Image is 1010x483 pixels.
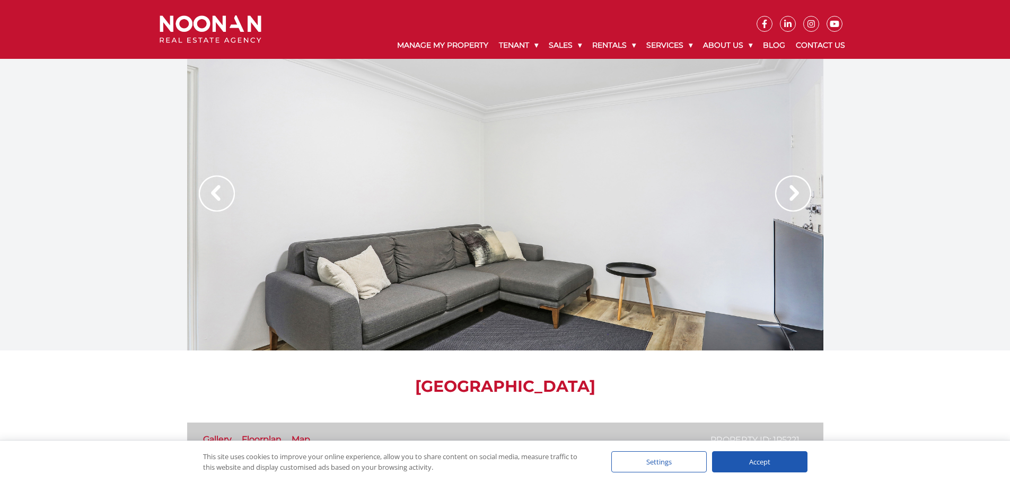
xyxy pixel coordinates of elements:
a: Map [292,434,310,444]
a: Tenant [494,32,543,59]
h1: [GEOGRAPHIC_DATA] [187,377,823,396]
a: Rentals [587,32,641,59]
img: Arrow slider [775,175,811,212]
a: Gallery [203,434,232,444]
div: Settings [611,451,707,472]
a: Floorplan [242,434,282,444]
img: Arrow slider [199,175,235,212]
a: Contact Us [791,32,850,59]
a: Sales [543,32,587,59]
p: Property ID: 1P5221 [710,433,800,446]
a: Manage My Property [392,32,494,59]
a: About Us [698,32,758,59]
img: Noonan Real Estate Agency [160,15,261,43]
a: Services [641,32,698,59]
div: Accept [712,451,807,472]
div: This site uses cookies to improve your online experience, allow you to share content on social me... [203,451,590,472]
a: Blog [758,32,791,59]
